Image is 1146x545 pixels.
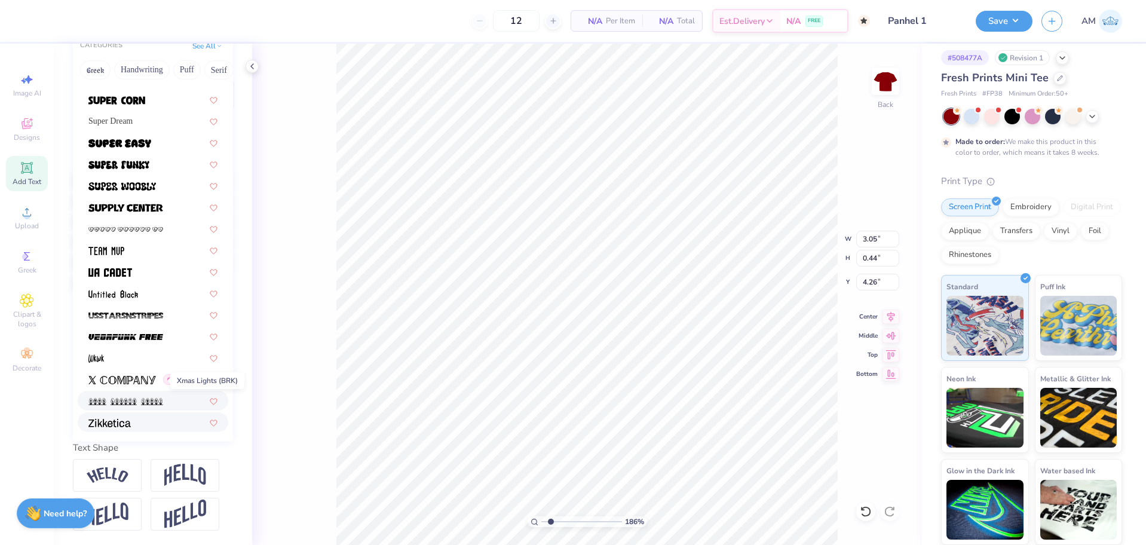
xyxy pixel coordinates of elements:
div: Print Type [941,174,1122,188]
span: Bottom [856,370,878,378]
img: Rise [164,500,206,529]
span: Middle [856,332,878,340]
img: Untitled Black [88,290,138,298]
span: Super Dream [88,115,133,127]
img: Glow in the Dark Ink [946,480,1024,540]
span: Greek [18,265,36,275]
button: Handwriting [114,60,170,79]
strong: Made to order: [955,137,1005,146]
img: Xmas Lights (BRK) [88,397,163,406]
strong: Need help? [44,508,87,519]
div: Vinyl [1044,222,1077,240]
a: AM [1081,10,1122,33]
img: Team MVP [88,247,124,255]
span: Total [677,15,695,27]
div: We make this product in this color to order, which means it takes 8 weeks. [955,136,1102,158]
span: N/A [578,15,602,27]
button: Greek [80,60,111,79]
div: Transfers [992,222,1040,240]
span: Puff Ink [1040,280,1065,293]
span: Upload [15,221,39,231]
img: Arc [87,467,128,483]
span: Image AI [13,88,41,98]
div: Rhinestones [941,246,999,264]
span: AM [1081,14,1096,28]
button: See All [189,40,226,52]
span: Add Text [13,177,41,186]
span: 186 % [625,516,644,527]
input: Untitled Design [879,9,967,33]
div: Embroidery [1003,198,1059,216]
img: USStarsNStripes [88,311,163,320]
img: Sweet Hearts BV [88,225,163,234]
span: Designs [14,133,40,142]
img: Super Easy [88,139,151,148]
span: Metallic & Glitter Ink [1040,372,1111,385]
img: Wkwk [88,354,104,363]
div: Digital Print [1063,198,1121,216]
span: Standard [946,280,978,293]
span: # FP38 [982,89,1003,99]
img: Neon Ink [946,388,1024,448]
img: Supply Center [88,204,163,212]
span: N/A [649,15,673,27]
img: Vegapunk FREE [88,333,163,341]
img: Water based Ink [1040,480,1117,540]
div: Revision 1 [995,50,1050,65]
img: Flag [87,503,128,526]
img: Arvi Mikhail Parcero [1099,10,1122,33]
div: # 508477A [941,50,989,65]
div: CATEGORIES [80,41,122,51]
div: Applique [941,222,989,240]
span: Est. Delivery [719,15,765,27]
span: Fresh Prints Mini Tee [941,71,1049,85]
span: Greek [163,374,183,385]
img: Super Funky [88,161,149,169]
span: Fresh Prints [941,89,976,99]
span: Clipart & logos [6,310,48,329]
span: Minimum Order: 50 + [1009,89,1068,99]
span: Center [856,313,878,321]
div: Text Shape [73,441,233,455]
img: Puff Ink [1040,296,1117,356]
button: Puff [173,60,201,79]
div: Xmas Lights (BRK) [170,372,244,389]
span: Water based Ink [1040,464,1095,477]
input: – – [493,10,540,32]
img: X Company [88,376,156,384]
span: Per Item [606,15,635,27]
span: N/A [786,15,801,27]
span: FREE [808,17,820,25]
img: Zikketica [88,419,131,427]
span: Decorate [13,363,41,373]
img: Back [874,69,897,93]
span: Top [856,351,878,359]
img: Standard [946,296,1024,356]
img: Super Corn [88,96,145,105]
img: Arch [164,464,206,486]
div: Back [878,99,893,110]
img: UA Cadet [88,268,132,277]
div: Foil [1081,222,1109,240]
img: Super Woobly [88,182,156,191]
button: Save [976,11,1032,32]
div: Screen Print [941,198,999,216]
span: Glow in the Dark Ink [946,464,1015,477]
span: Neon Ink [946,372,976,385]
button: Serif [204,60,234,79]
img: Metallic & Glitter Ink [1040,388,1117,448]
